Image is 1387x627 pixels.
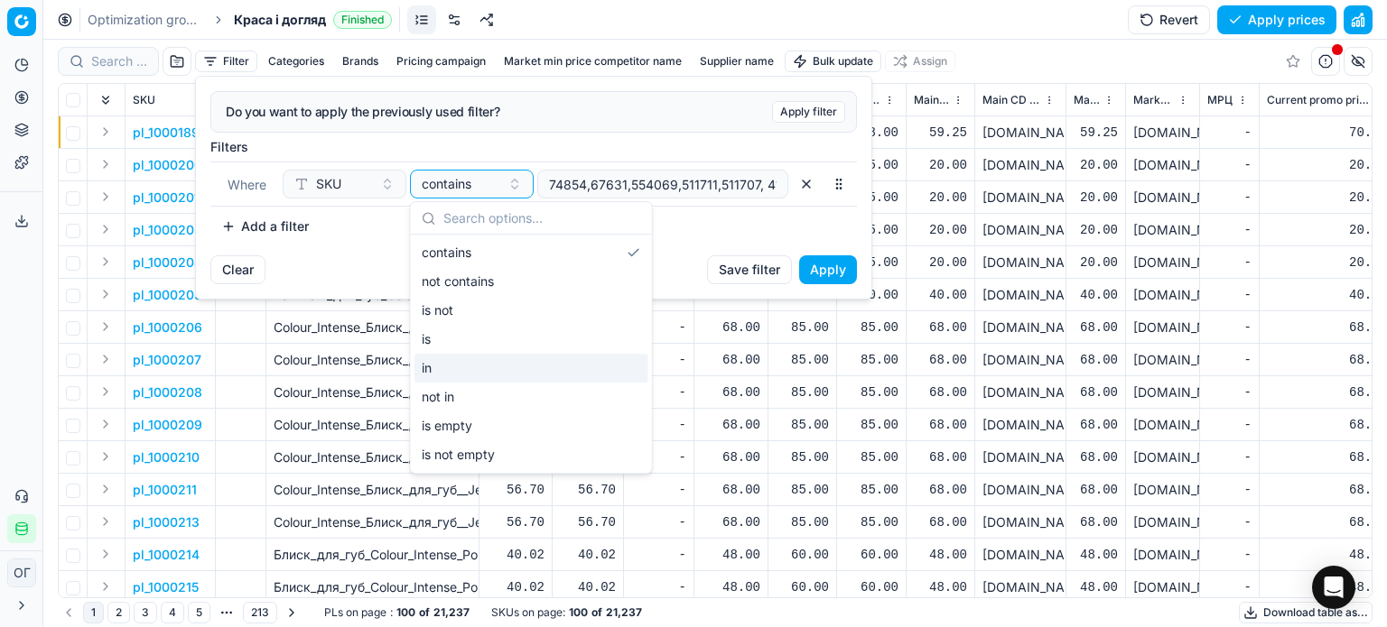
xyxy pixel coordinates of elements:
[226,103,842,121] div: Do you want to apply the previously used filter?
[414,267,648,296] div: not contains
[210,212,320,241] button: Add a filter
[414,411,648,440] div: is empty
[414,440,648,469] div: is not empty
[422,175,471,193] span: contains
[772,101,845,123] button: Apply filter
[228,177,266,192] span: Where
[414,238,648,267] div: contains
[414,296,648,325] div: is not
[316,175,341,193] span: SKU
[414,354,648,383] div: in
[414,325,648,354] div: is
[443,200,641,236] input: Search options...
[414,383,648,411] div: not in
[411,235,652,473] div: Suggestions
[210,255,265,284] button: Clear
[210,138,857,156] label: Filters
[799,255,857,284] button: Apply
[707,255,792,284] button: Save filter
